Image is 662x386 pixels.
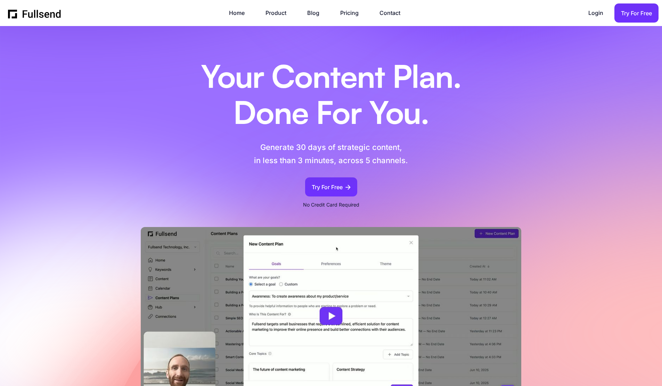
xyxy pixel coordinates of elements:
[621,9,652,18] div: Try For Free
[588,8,610,18] a: Login
[265,8,293,18] a: Product
[307,8,326,18] a: Blog
[183,61,479,133] h1: Your Content Plan. Done For You.
[305,177,357,196] a: Try For Free
[303,201,359,209] p: No Credit Card Required
[379,8,407,18] a: Contact
[218,141,444,167] p: Generate 30 days of strategic content, in less than 3 minutes, across 5 channels.
[340,8,366,18] a: Pricing
[229,8,252,18] a: Home
[614,3,659,23] a: Try For Free
[312,183,343,192] div: Try For Free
